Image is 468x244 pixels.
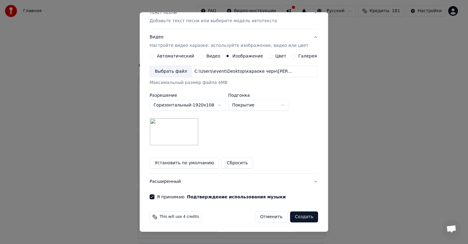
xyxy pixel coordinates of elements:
[157,195,286,199] label: Я принимаю
[275,54,286,58] label: Цвет
[222,158,253,169] button: Сбросить
[160,214,199,219] span: This will use 4 credits
[157,54,194,58] label: Автоматический
[299,54,317,58] label: Галерея
[150,29,318,54] button: ВидеоНастройте видео караоке: используйте изображение, видео или цвет
[150,18,277,24] p: Добавьте текст песни или выберите модель автотекста
[150,80,318,86] div: Максимальный размер файла 4MB
[228,93,289,97] label: Подгонка
[150,66,192,77] div: Выбрать файл
[255,211,288,222] button: Отменить
[150,5,318,29] button: Текст песниДобавьте текст песни или выберите модель автотекста
[192,68,296,75] div: C:\Users\event\Desktop\караоке черн\[PERSON_NAME] - Black Black Heart.png
[150,9,177,16] div: Текст песни
[150,93,226,97] label: Разрешение
[187,195,286,199] button: Я принимаю
[206,54,220,58] label: Видео
[290,211,318,222] button: Создать
[232,54,263,58] label: Изображение
[150,158,219,169] button: Установить по умолчанию
[150,54,318,173] div: ВидеоНастройте видео караоке: используйте изображение, видео или цвет
[150,34,308,49] div: Видео
[150,174,318,190] button: Расширенный
[150,43,308,49] p: Настройте видео караоке: используйте изображение, видео или цвет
